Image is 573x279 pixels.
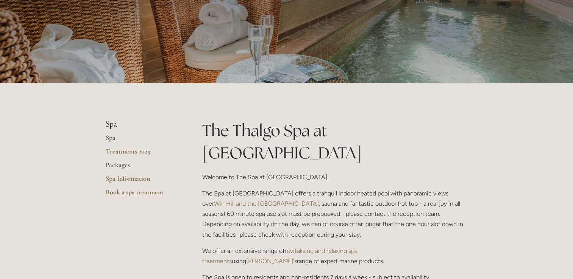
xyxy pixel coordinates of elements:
p: We offer an extensive range of using range of expert marine products. [202,246,468,266]
a: [PERSON_NAME]'s [246,257,297,265]
a: Treatments 2025 [106,147,178,161]
a: Win Hill and the [GEOGRAPHIC_DATA] [214,200,319,207]
a: Book a spa treatment [106,188,178,201]
a: Spa [106,133,178,147]
p: The Spa at [GEOGRAPHIC_DATA] offers a tranquil indoor heated pool with panoramic views over , sau... [202,188,468,240]
p: Welcome to The Spa at [GEOGRAPHIC_DATA]. [202,172,468,182]
li: Spa [106,119,178,129]
h1: The Thalgo Spa at [GEOGRAPHIC_DATA] [202,119,468,164]
a: Packages [106,161,178,174]
a: Spa Information [106,174,178,188]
